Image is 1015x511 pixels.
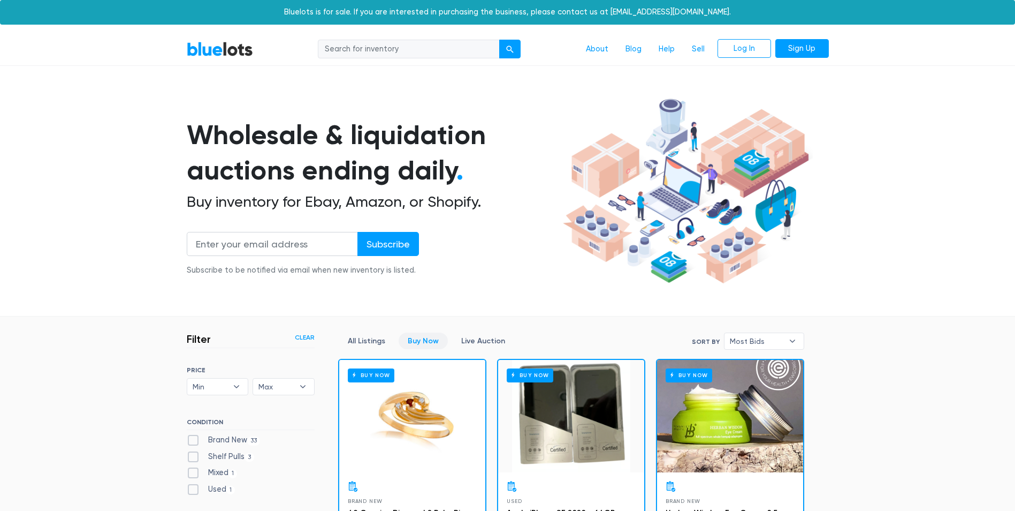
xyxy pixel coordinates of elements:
[245,453,255,462] span: 3
[318,40,500,59] input: Search for inventory
[452,333,514,349] a: Live Auction
[187,117,559,189] h1: Wholesale & liquidation auctions ending daily
[577,39,617,59] a: About
[348,498,383,504] span: Brand New
[507,498,522,504] span: Used
[187,333,211,345] h3: Filter
[187,484,235,495] label: Used
[225,379,248,395] b: ▾
[683,39,713,59] a: Sell
[187,418,315,430] h6: CONDITION
[666,369,712,382] h6: Buy Now
[193,379,228,395] span: Min
[781,333,804,349] b: ▾
[228,470,238,478] span: 1
[187,265,419,276] div: Subscribe to be notified via email when new inventory is listed.
[187,451,255,463] label: Shelf Pulls
[730,333,783,349] span: Most Bids
[187,467,238,479] label: Mixed
[498,360,644,472] a: Buy Now
[292,379,314,395] b: ▾
[187,434,261,446] label: Brand New
[295,333,315,342] a: Clear
[775,39,829,58] a: Sign Up
[226,486,235,494] span: 1
[666,498,700,504] span: Brand New
[617,39,650,59] a: Blog
[692,337,720,347] label: Sort By
[456,154,463,186] span: .
[339,360,485,472] a: Buy Now
[258,379,294,395] span: Max
[559,94,813,289] img: hero-ee84e7d0318cb26816c560f6b4441b76977f77a177738b4e94f68c95b2b83dbb.png
[339,333,394,349] a: All Listings
[650,39,683,59] a: Help
[657,360,803,472] a: Buy Now
[187,41,253,57] a: BlueLots
[357,232,419,256] input: Subscribe
[247,437,261,445] span: 33
[718,39,771,58] a: Log In
[187,366,315,374] h6: PRICE
[187,193,559,211] h2: Buy inventory for Ebay, Amazon, or Shopify.
[507,369,553,382] h6: Buy Now
[399,333,448,349] a: Buy Now
[187,232,358,256] input: Enter your email address
[348,369,394,382] h6: Buy Now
